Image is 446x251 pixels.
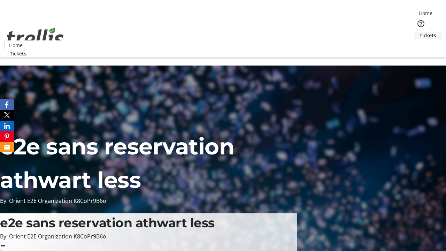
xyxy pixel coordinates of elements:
[414,39,428,53] button: Cart
[414,9,437,17] a: Home
[414,32,442,39] a: Tickets
[9,41,23,49] span: Home
[414,17,428,31] button: Help
[5,41,27,49] a: Home
[10,50,26,57] span: Tickets
[4,50,32,57] a: Tickets
[419,9,432,17] span: Home
[4,20,66,55] img: Orient E2E Organization K8CoPr9B6o's Logo
[420,32,436,39] span: Tickets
